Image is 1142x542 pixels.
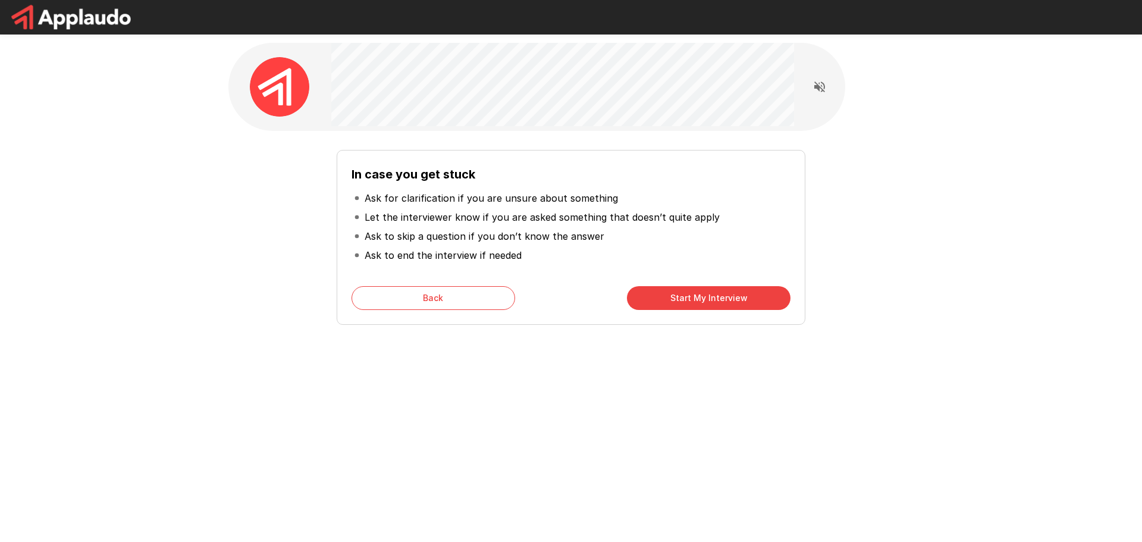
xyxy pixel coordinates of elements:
[352,286,515,310] button: Back
[365,229,604,243] p: Ask to skip a question if you don’t know the answer
[352,167,475,181] b: In case you get stuck
[365,210,720,224] p: Let the interviewer know if you are asked something that doesn’t quite apply
[627,286,790,310] button: Start My Interview
[808,75,832,99] button: Read questions aloud
[250,57,309,117] img: applaudo_avatar.png
[365,248,522,262] p: Ask to end the interview if needed
[365,191,618,205] p: Ask for clarification if you are unsure about something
